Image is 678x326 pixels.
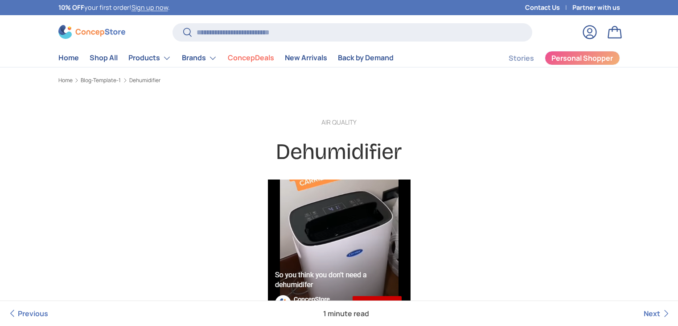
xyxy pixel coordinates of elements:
[572,3,620,13] a: Partner with us
[487,49,620,67] nav: Secondary
[58,49,394,67] nav: Primary
[58,76,620,84] nav: Breadcrumbs
[228,49,274,67] a: ConcepDeals
[18,309,48,318] span: Previous
[644,309,660,318] span: Next
[321,118,357,126] a: Air Quality
[128,49,171,67] a: Products
[7,301,48,326] a: Previous
[644,301,671,326] a: Next
[338,49,394,67] a: Back by Demand
[129,78,160,83] a: Dehumidifier
[168,138,510,166] h1: Dehumidifier
[58,78,73,83] a: Home
[316,301,376,326] span: 1 minute read
[285,49,327,67] a: New Arrivals
[545,51,620,65] a: Personal Shopper
[509,50,534,67] a: Stories
[58,3,170,13] p: your first order! .
[551,54,613,62] span: Personal Shopper
[177,49,222,67] summary: Brands
[182,49,217,67] a: Brands
[58,49,79,67] a: Home
[123,49,177,67] summary: Products
[58,25,125,39] img: ConcepStore
[58,3,84,12] strong: 10% OFF
[525,3,572,13] a: Contact Us
[81,78,121,83] a: Blog-Template-1
[268,180,411,319] img: Dehumidifier
[131,3,168,12] a: Sign up now
[90,49,118,67] a: Shop All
